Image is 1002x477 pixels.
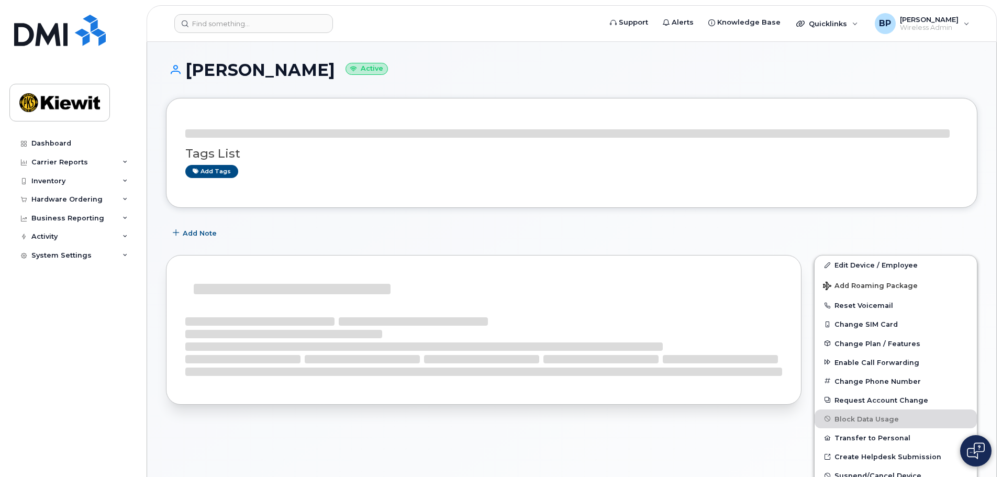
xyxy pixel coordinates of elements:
[815,296,977,315] button: Reset Voicemail
[815,409,977,428] button: Block Data Usage
[183,228,217,238] span: Add Note
[834,339,920,347] span: Change Plan / Features
[815,353,977,372] button: Enable Call Forwarding
[815,391,977,409] button: Request Account Change
[815,334,977,353] button: Change Plan / Features
[815,428,977,447] button: Transfer to Personal
[815,372,977,391] button: Change Phone Number
[185,147,958,160] h3: Tags List
[166,61,977,79] h1: [PERSON_NAME]
[815,315,977,334] button: Change SIM Card
[815,447,977,466] a: Create Helpdesk Submission
[346,63,388,75] small: Active
[166,224,226,242] button: Add Note
[815,274,977,296] button: Add Roaming Package
[967,442,985,459] img: Open chat
[834,358,919,366] span: Enable Call Forwarding
[815,256,977,274] a: Edit Device / Employee
[823,282,918,292] span: Add Roaming Package
[185,165,238,178] a: Add tags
